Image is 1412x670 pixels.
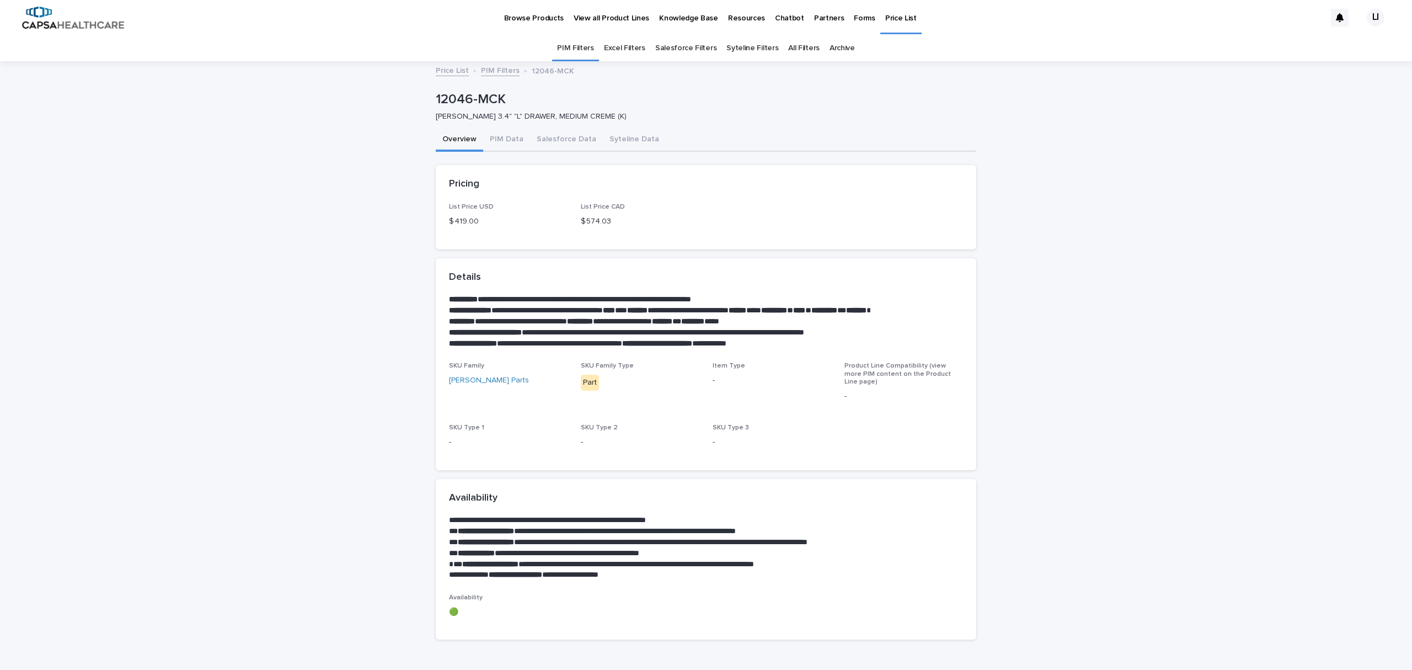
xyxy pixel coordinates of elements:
span: SKU Type 1 [449,424,484,431]
button: Overview [436,129,483,152]
p: - [449,437,568,448]
a: Salesforce Filters [655,35,716,61]
span: Product Line Compatibility (view more PIM content on the Product Line page) [844,363,951,385]
a: Archive [830,35,855,61]
p: 12046-MCK [532,64,574,76]
span: Item Type [713,363,745,369]
span: SKU Family Type [581,363,634,369]
p: - [713,375,831,386]
img: B5p4sRfuTuC72oLToeu7 [22,7,124,29]
a: Price List [436,63,469,76]
span: SKU Type 3 [713,424,749,431]
span: SKU Family [449,363,484,369]
p: 12046-MCK [436,92,972,108]
a: [PERSON_NAME] Parts [449,375,529,386]
a: PIM Filters [557,35,594,61]
button: Salesforce Data [530,129,603,152]
h2: Details [449,272,481,284]
h2: Pricing [449,178,479,190]
p: - [844,391,963,402]
a: Syteline Filters [726,35,778,61]
p: 🟢 [449,607,568,618]
a: PIM Filters [481,63,520,76]
span: List Price CAD [581,204,625,210]
a: Excel Filters [604,35,645,61]
span: Availability [449,594,483,601]
button: Syteline Data [603,129,666,152]
p: - [581,437,699,448]
p: - [713,437,831,448]
span: SKU Type 2 [581,424,618,431]
p: [PERSON_NAME] 3.4" "L" DRAWER, MEDIUM CREME (K) [436,112,967,121]
div: Part [581,375,599,391]
span: List Price USD [449,204,494,210]
h2: Availability [449,492,498,504]
div: LI [1367,9,1384,26]
a: All Filters [788,35,820,61]
button: PIM Data [483,129,530,152]
p: $ 574.03 [581,216,699,227]
p: $ 419.00 [449,216,568,227]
